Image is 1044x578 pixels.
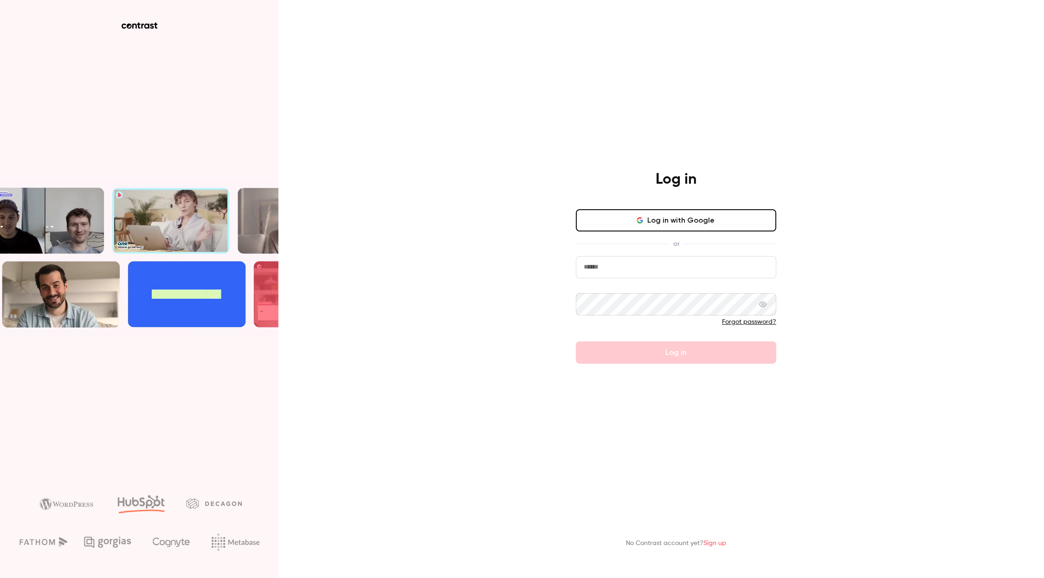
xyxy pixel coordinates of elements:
a: Sign up [703,540,726,546]
button: Log in with Google [576,209,776,231]
img: decagon [186,498,242,508]
span: or [669,239,684,249]
h4: Log in [656,170,696,189]
p: No Contrast account yet? [626,539,726,548]
a: Forgot password? [722,319,776,325]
